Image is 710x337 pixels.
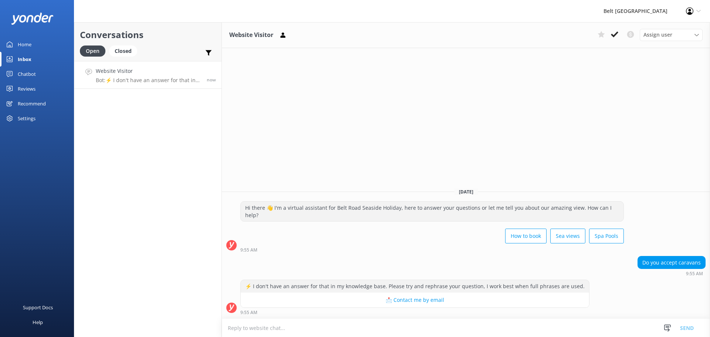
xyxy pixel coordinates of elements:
[18,67,36,81] div: Chatbot
[640,29,703,41] div: Assign User
[11,13,54,25] img: yonder-white-logo.png
[207,77,216,83] span: Sep 27 2025 09:55am (UTC +12:00) Pacific/Auckland
[18,37,31,52] div: Home
[686,272,703,276] strong: 9:55 AM
[74,61,222,89] a: Website VisitorBot:⚡ I don't have an answer for that in my knowledge base. Please try and rephras...
[80,46,105,57] div: Open
[18,96,46,111] div: Recommend
[33,315,43,330] div: Help
[589,229,624,243] button: Spa Pools
[638,271,706,276] div: Sep 27 2025 09:55am (UTC +12:00) Pacific/Auckland
[240,310,257,315] strong: 9:55 AM
[454,189,478,195] span: [DATE]
[229,30,273,40] h3: Website Visitor
[96,67,201,75] h4: Website Visitor
[241,280,589,293] div: ⚡ I don't have an answer for that in my knowledge base. Please try and rephrase your question, I ...
[109,46,137,57] div: Closed
[638,256,705,269] div: Do you accept caravans
[241,202,623,221] div: Hi there 👋 I'm a virtual assistant for Belt Road Seaside Holiday, here to answer your questions o...
[23,300,53,315] div: Support Docs
[80,28,216,42] h2: Conversations
[240,248,257,252] strong: 9:55 AM
[80,47,109,55] a: Open
[643,31,672,39] span: Assign user
[109,47,141,55] a: Closed
[18,81,35,96] div: Reviews
[550,229,585,243] button: Sea views
[505,229,547,243] button: How to book
[240,247,624,252] div: Sep 27 2025 09:55am (UTC +12:00) Pacific/Auckland
[96,77,201,84] p: Bot: ⚡ I don't have an answer for that in my knowledge base. Please try and rephrase your questio...
[18,111,35,126] div: Settings
[240,310,589,315] div: Sep 27 2025 09:55am (UTC +12:00) Pacific/Auckland
[18,52,31,67] div: Inbox
[241,293,589,307] button: 📩 Contact me by email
